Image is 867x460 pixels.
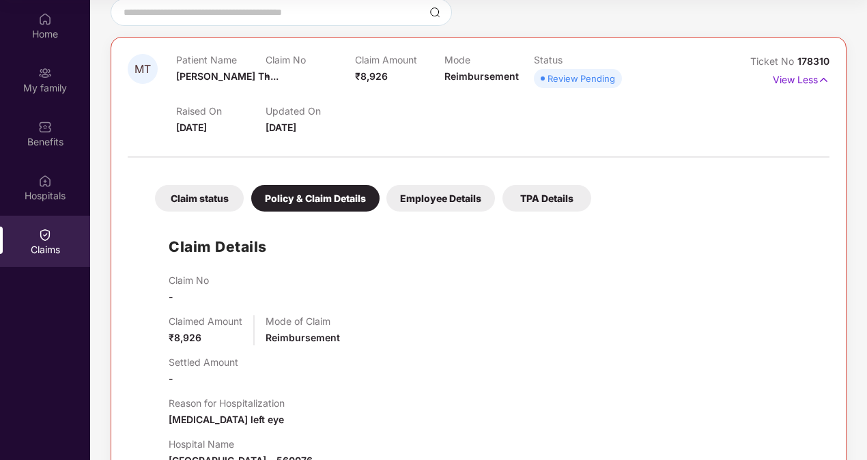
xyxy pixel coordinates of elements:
[502,185,591,212] div: TPA Details
[266,70,270,82] span: -
[266,332,340,343] span: Reimbursement
[169,332,201,343] span: ₹8,926
[169,373,173,384] span: -
[548,72,615,85] div: Review Pending
[176,121,207,133] span: [DATE]
[38,12,52,26] img: svg+xml;base64,PHN2ZyBpZD0iSG9tZSIgeG1sbnM9Imh0dHA6Ly93d3cudzMub3JnLzIwMDAvc3ZnIiB3aWR0aD0iMjAiIG...
[169,414,284,425] span: [MEDICAL_DATA] left eye
[444,54,534,66] p: Mode
[169,356,238,368] p: Settled Amount
[169,397,285,409] p: Reason for Hospitalization
[38,66,52,80] img: svg+xml;base64,PHN2ZyB3aWR0aD0iMjAiIGhlaWdodD0iMjAiIHZpZXdCb3g9IjAgMCAyMCAyMCIgZmlsbD0ibm9uZSIgeG...
[818,72,829,87] img: svg+xml;base64,PHN2ZyB4bWxucz0iaHR0cDovL3d3dy53My5vcmcvMjAwMC9zdmciIHdpZHRoPSIxNyIgaGVpZ2h0PSIxNy...
[444,70,519,82] span: Reimbursement
[176,105,266,117] p: Raised On
[176,70,279,82] span: [PERSON_NAME] Th...
[266,121,296,133] span: [DATE]
[355,70,388,82] span: ₹8,926
[773,69,829,87] p: View Less
[534,54,623,66] p: Status
[134,63,151,75] span: MT
[38,174,52,188] img: svg+xml;base64,PHN2ZyBpZD0iSG9zcGl0YWxzIiB4bWxucz0iaHR0cDovL3d3dy53My5vcmcvMjAwMC9zdmciIHdpZHRoPS...
[38,120,52,134] img: svg+xml;base64,PHN2ZyBpZD0iQmVuZWZpdHMiIHhtbG5zPSJodHRwOi8vd3d3LnczLm9yZy8yMDAwL3N2ZyIgd2lkdGg9Ij...
[38,228,52,242] img: svg+xml;base64,PHN2ZyBpZD0iQ2xhaW0iIHhtbG5zPSJodHRwOi8vd3d3LnczLm9yZy8yMDAwL3N2ZyIgd2lkdGg9IjIwIi...
[797,55,829,67] span: 178310
[176,54,266,66] p: Patient Name
[251,185,380,212] div: Policy & Claim Details
[266,105,355,117] p: Updated On
[266,54,355,66] p: Claim No
[266,315,340,327] p: Mode of Claim
[429,7,440,18] img: svg+xml;base64,PHN2ZyBpZD0iU2VhcmNoLTMyeDMyIiB4bWxucz0iaHR0cDovL3d3dy53My5vcmcvMjAwMC9zdmciIHdpZH...
[169,315,242,327] p: Claimed Amount
[169,291,173,302] span: -
[169,274,209,286] p: Claim No
[155,185,244,212] div: Claim status
[169,438,313,450] p: Hospital Name
[386,185,495,212] div: Employee Details
[169,235,267,258] h1: Claim Details
[355,54,444,66] p: Claim Amount
[750,55,797,67] span: Ticket No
